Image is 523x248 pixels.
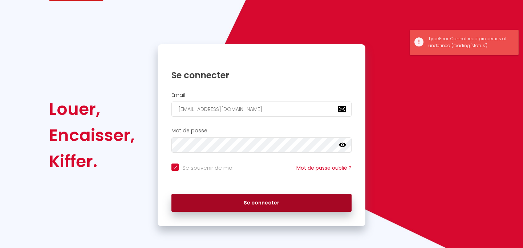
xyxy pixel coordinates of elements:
h2: Email [171,92,352,98]
input: Ton Email [171,102,352,117]
h2: Mot de passe [171,128,352,134]
button: Se connecter [171,194,352,212]
div: Kiffer. [49,148,135,174]
div: Louer, [49,96,135,122]
h1: Se connecter [171,70,352,81]
a: Mot de passe oublié ? [296,164,352,171]
div: TypeError: Cannot read properties of undefined (reading 'status') [428,36,511,49]
div: Encaisser, [49,122,135,148]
